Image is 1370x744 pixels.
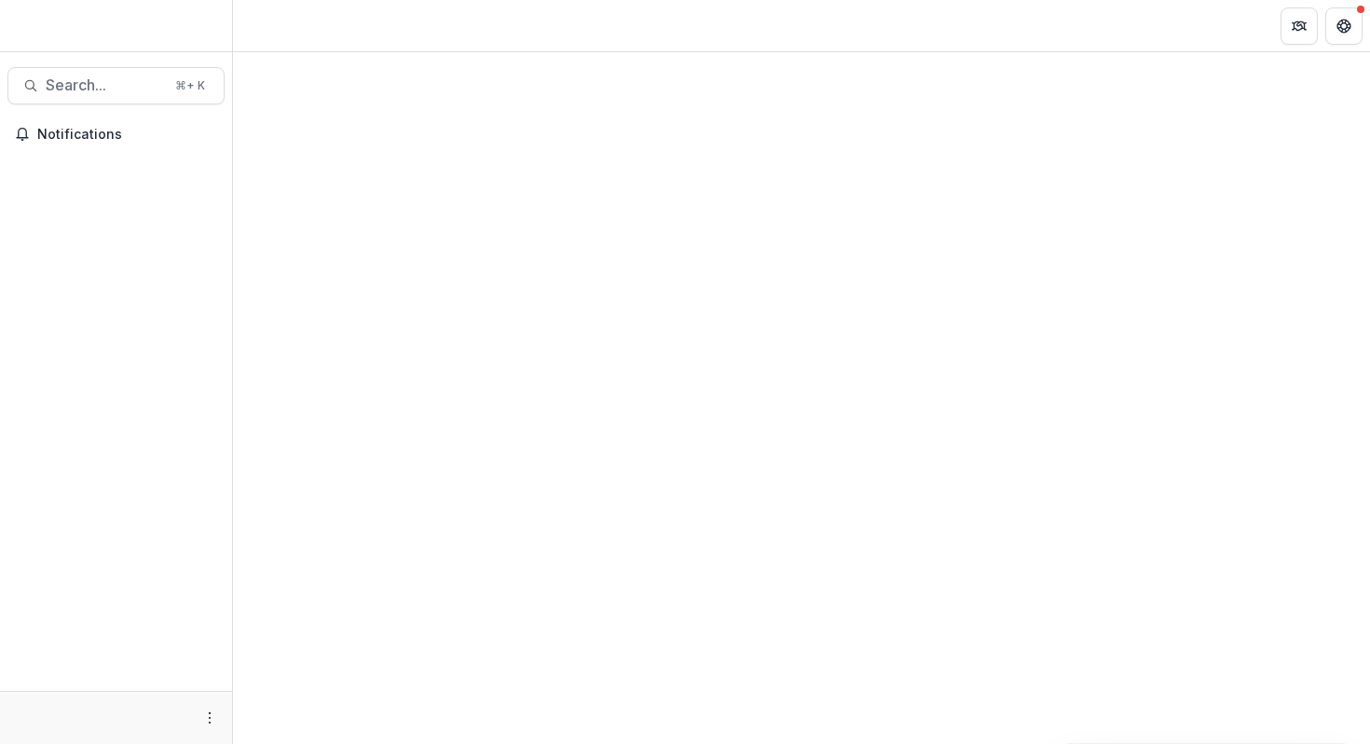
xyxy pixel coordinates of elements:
button: Partners [1281,7,1318,45]
button: Search... [7,67,225,104]
nav: breadcrumb [240,12,320,39]
span: Notifications [37,127,217,143]
span: Search... [46,76,164,94]
button: Notifications [7,119,225,149]
div: ⌘ + K [171,76,209,96]
button: Get Help [1325,7,1363,45]
button: More [199,707,221,729]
